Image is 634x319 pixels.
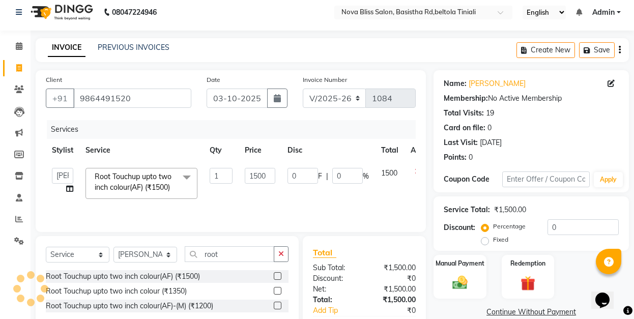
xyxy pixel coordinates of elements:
div: [DATE] [480,137,502,148]
div: Card on file: [444,123,485,133]
a: INVOICE [48,39,85,57]
label: Invoice Number [303,75,347,84]
div: Coupon Code [444,174,502,185]
div: Sub Total: [305,263,364,273]
div: Membership: [444,93,488,104]
button: Save [579,42,615,58]
input: Search or Scan [185,246,274,262]
div: Service Total: [444,205,490,215]
span: Admin [592,7,615,18]
span: | [326,171,328,182]
div: Points: [444,152,467,163]
div: Net: [305,284,364,295]
div: Total: [305,295,364,305]
span: 1500 [381,168,397,178]
div: Root Touchup upto two inch colour(AF) (₹1500) [46,271,200,282]
a: Continue Without Payment [436,307,627,317]
div: ₹1,500.00 [364,295,423,305]
div: Discount: [305,273,364,284]
div: ₹0 [364,273,423,284]
button: Create New [516,42,575,58]
span: Root Touchup upto two inch colour(AF) (₹1500) [95,172,171,192]
div: No Active Membership [444,93,619,104]
div: Discount: [444,222,475,233]
div: ₹1,500.00 [494,205,526,215]
th: Stylist [46,139,79,162]
div: 0 [487,123,492,133]
th: Disc [281,139,375,162]
div: Root Touchup upto two inch colour (₹1350) [46,286,187,297]
span: F [318,171,322,182]
img: _gift.svg [516,274,540,293]
label: Date [207,75,220,84]
button: Apply [594,172,623,187]
input: Search by Name/Mobile/Email/Code [73,89,191,108]
input: Enter Offer / Coupon Code [502,171,590,187]
img: _cash.svg [448,274,472,292]
a: [PERSON_NAME] [469,78,526,89]
label: Percentage [493,222,526,231]
button: +91 [46,89,74,108]
a: x [170,183,175,192]
div: 0 [469,152,473,163]
th: Total [375,139,405,162]
span: Total [313,247,336,258]
th: Qty [204,139,239,162]
div: Root Touchup upto two inch colour(AF)-(M) (₹1200) [46,301,213,311]
a: Add Tip [305,305,374,316]
div: ₹1,500.00 [364,263,423,273]
div: Name: [444,78,467,89]
label: Manual Payment [436,259,484,268]
div: Last Visit: [444,137,478,148]
label: Fixed [493,235,508,244]
iframe: chat widget [591,278,624,309]
div: ₹1,500.00 [364,284,423,295]
div: 19 [486,108,494,119]
th: Service [79,139,204,162]
div: Total Visits: [444,108,484,119]
div: Services [47,120,423,139]
span: % [363,171,369,182]
label: Redemption [510,259,545,268]
th: Action [405,139,438,162]
div: ₹0 [374,305,423,316]
label: Client [46,75,62,84]
th: Price [239,139,281,162]
a: PREVIOUS INVOICES [98,43,169,52]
